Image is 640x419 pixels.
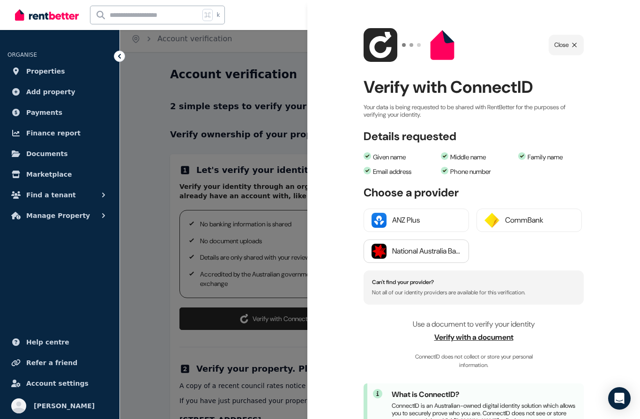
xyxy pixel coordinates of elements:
[7,206,112,225] button: Manage Property
[364,186,584,199] h3: Choose a provider
[26,169,72,180] span: Marketplace
[7,165,112,184] a: Marketplace
[413,319,535,329] span: Use a document to verify your identity
[15,8,79,22] img: RentBetter
[372,289,575,296] p: Not all of our identity providers are available for this verification.
[484,213,499,228] img: CommBank logo
[372,213,387,228] img: ANZ Plus logo
[505,215,574,226] div: CommBank
[26,107,62,118] span: Payments
[7,186,112,204] button: Find a tenant
[425,28,459,62] img: RP logo
[7,82,112,101] a: Add property
[7,124,112,142] a: Finance report
[7,333,112,352] a: Help centre
[26,337,69,348] span: Help centre
[26,378,89,389] span: Account settings
[26,86,75,97] span: Add property
[441,152,513,162] li: Middle name
[7,374,112,393] a: Account settings
[26,127,81,139] span: Finance report
[372,244,387,259] img: National Australia Bank logo
[364,332,584,343] span: Verify with a document
[554,40,569,50] span: Close
[34,400,95,412] span: [PERSON_NAME]
[364,209,469,232] button: ANZ Plus
[392,215,461,226] div: ANZ Plus
[392,246,461,257] div: National Australia Bank
[7,52,37,58] span: ORGANISE
[26,148,68,159] span: Documents
[549,35,584,55] button: Close popup
[26,357,77,368] span: Refer a friend
[476,209,582,232] button: CommBank
[7,353,112,372] a: Refer a friend
[7,103,112,122] a: Payments
[7,62,112,81] a: Properties
[403,352,544,369] span: ConnectID does not collect or store your personal information.
[441,167,513,177] li: Phone number
[216,11,220,19] span: k
[364,239,469,263] button: National Australia Bank
[7,144,112,163] a: Documents
[372,279,575,285] h4: Can't find your provider?
[364,167,436,177] li: Email address
[364,104,584,119] p: Your data is being requested to be shared with RentBetter for the purposes of verifying your iden...
[26,66,65,77] span: Properties
[26,210,90,221] span: Manage Property
[608,387,631,410] div: Open Intercom Messenger
[518,152,591,162] li: Family name
[26,189,76,201] span: Find a tenant
[364,152,436,162] li: Given name
[364,75,584,100] h2: Verify with ConnectID
[364,130,456,143] h3: Details requested
[392,389,578,400] h2: What is ConnectID?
